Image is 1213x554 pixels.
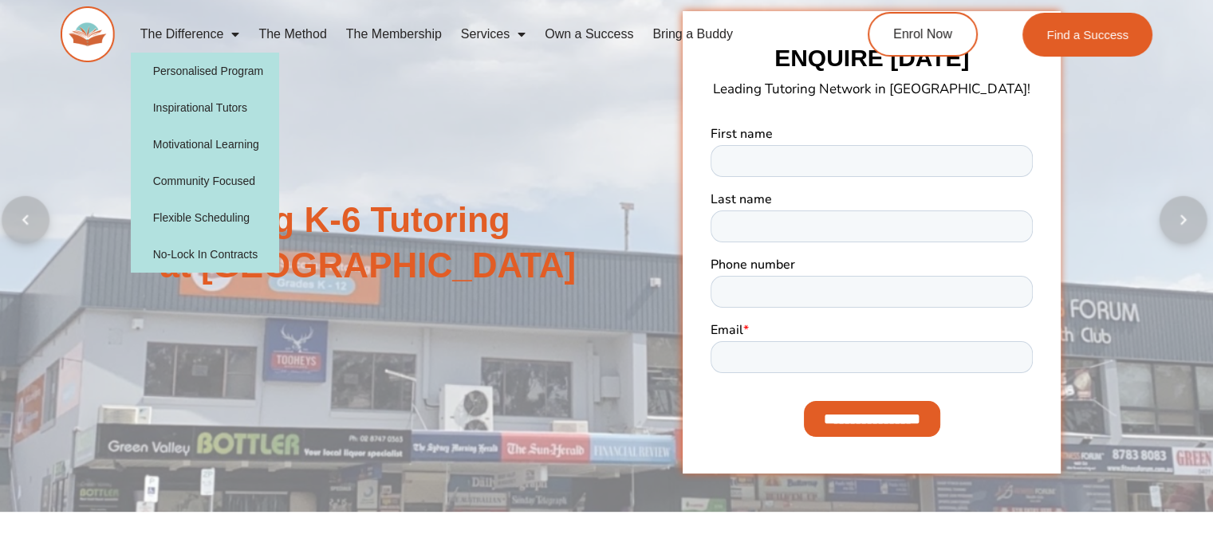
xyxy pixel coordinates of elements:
[893,28,952,41] span: Enrol Now
[131,236,280,273] a: No-Lock In Contracts
[131,53,280,89] a: Personalised Program
[1022,13,1152,57] a: Find a Success
[131,89,280,126] a: Inspirational Tutors
[131,163,280,199] a: Community Focused
[1046,29,1128,41] span: Find a Success
[947,375,1213,554] iframe: Chat Widget
[868,12,978,57] a: Enrol Now
[535,16,643,53] a: Own a Success
[131,16,250,53] a: The Difference
[131,16,805,53] nav: Menu
[160,197,675,288] h2: Leading K-6 Tutoring at [GEOGRAPHIC_DATA]
[249,16,336,53] a: The Method
[131,126,280,163] a: Motivational Learning
[337,16,451,53] a: The Membership
[451,16,535,53] a: Services
[131,53,280,273] ul: The Difference
[711,126,1033,450] iframe: Form 0
[679,77,1065,102] p: Leading Tutoring Network in [GEOGRAPHIC_DATA]!
[131,199,280,236] a: Flexible Scheduling
[643,16,742,53] a: Bring a Buddy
